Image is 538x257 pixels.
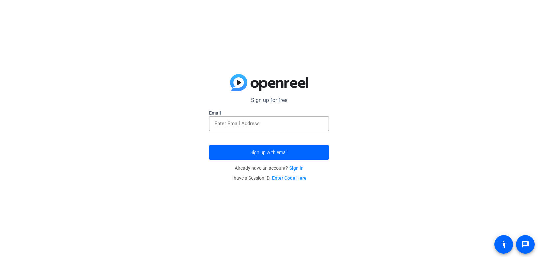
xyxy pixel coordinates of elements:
p: Sign up for free [209,96,329,104]
input: Enter Email Address [214,120,324,128]
a: Enter Code Here [272,175,307,181]
button: Sign up with email [209,145,329,160]
img: blue-gradient.svg [230,74,308,91]
mat-icon: accessibility [500,240,508,248]
mat-icon: message [521,240,529,248]
span: I have a Session ID. [231,175,307,181]
label: Email [209,110,329,116]
span: Already have an account? [235,165,304,171]
a: Sign in [289,165,304,171]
